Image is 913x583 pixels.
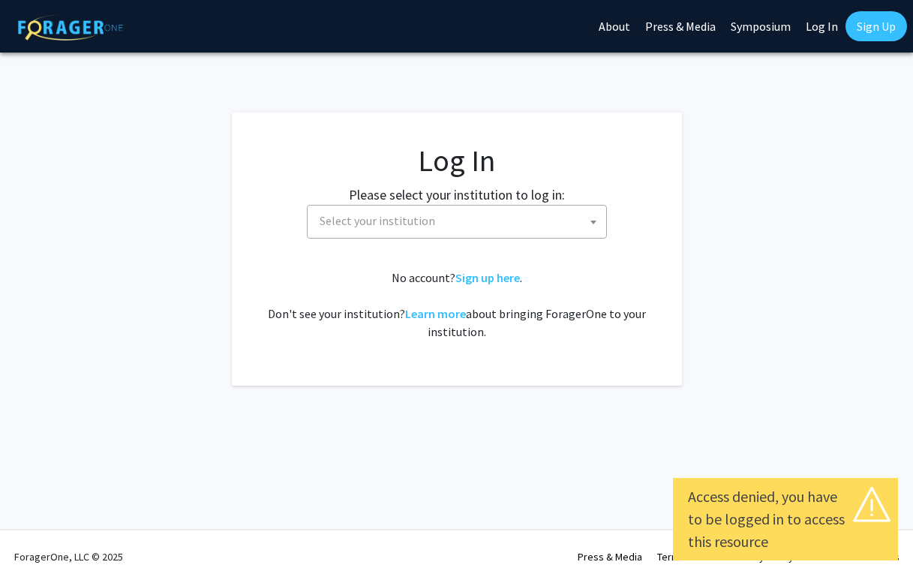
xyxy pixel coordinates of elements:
span: Select your institution [320,213,435,228]
h1: Log In [262,143,652,179]
a: Press & Media [578,550,642,563]
span: Select your institution [307,205,607,239]
a: Terms of Use [657,550,716,563]
div: Access denied, you have to be logged in to access this resource [688,485,883,553]
a: Sign up here [455,270,520,285]
div: ForagerOne, LLC © 2025 [14,530,123,583]
span: Select your institution [314,206,606,236]
a: Learn more about bringing ForagerOne to your institution [405,306,466,321]
img: ForagerOne Logo [18,14,123,41]
div: No account? . Don't see your institution? about bringing ForagerOne to your institution. [262,269,652,341]
label: Please select your institution to log in: [349,185,565,205]
a: Sign Up [845,11,907,41]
